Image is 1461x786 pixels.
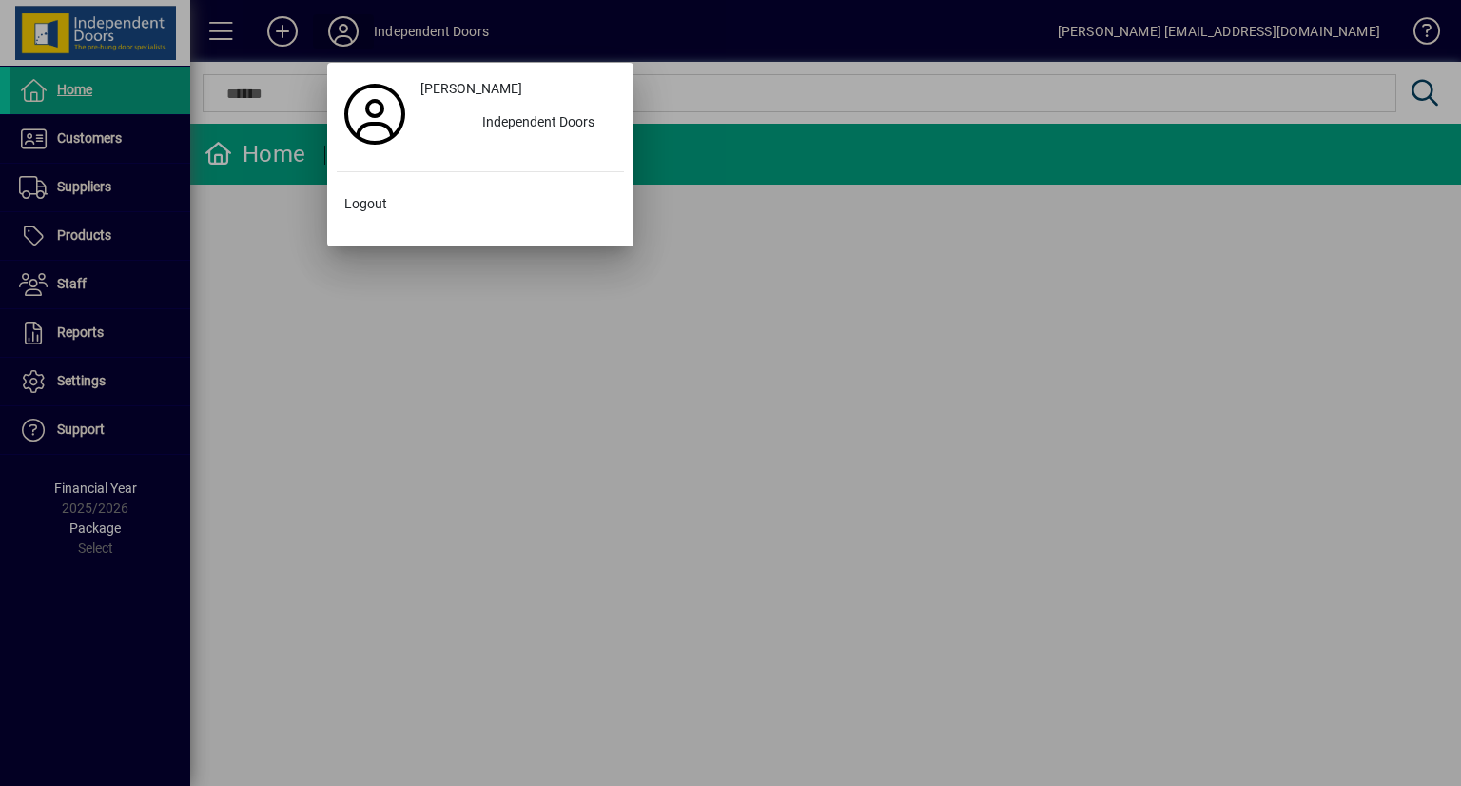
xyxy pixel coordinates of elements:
[337,187,624,222] button: Logout
[413,107,624,141] button: Independent Doors
[344,194,387,214] span: Logout
[413,72,624,107] a: [PERSON_NAME]
[467,107,624,141] div: Independent Doors
[337,97,413,131] a: Profile
[420,79,522,99] span: [PERSON_NAME]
